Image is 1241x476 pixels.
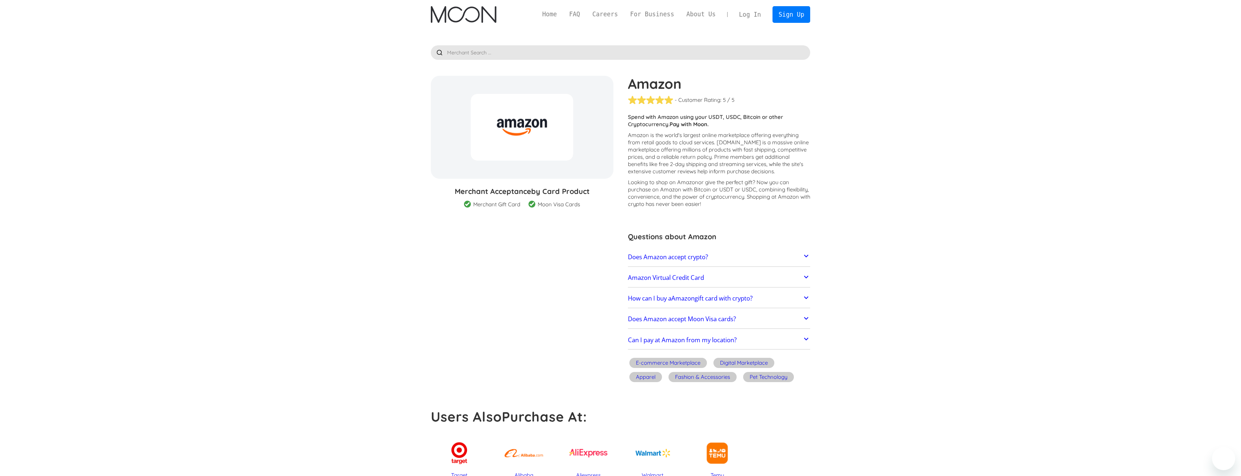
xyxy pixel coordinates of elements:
[772,6,810,22] a: Sign Up
[1212,447,1235,470] iframe: Кнопка запуска окна обмена сообщениями
[675,373,730,381] div: Fashion & Accessories
[727,96,734,104] div: / 5
[675,96,721,104] div: - Customer Rating:
[538,201,580,208] div: Moon Visa Cards
[628,312,811,327] a: Does Amazon accept Moon Visa cards?
[628,249,811,265] a: Does Amazon accept crypto?
[628,315,736,323] h2: Does Amazon accept Moon Visa cards?
[563,10,586,19] a: FAQ
[628,295,753,302] h2: How can I buy a gift card with crypto?
[431,186,613,197] h3: Merchant Acceptance
[431,6,496,23] a: home
[473,201,520,208] div: Merchant Gift Card
[628,270,811,285] a: Amazon Virtual Credit Card
[680,10,722,19] a: About Us
[733,7,767,22] a: Log In
[636,359,700,367] div: E-commerce Marketplace
[628,332,811,348] a: Can I pay at Amazon from my location?
[636,373,655,381] div: Apparel
[667,371,738,385] a: Fashion & Accessories
[628,274,704,281] h2: Amazon Virtual Credit Card
[628,371,663,385] a: Apparel
[431,45,811,60] input: Merchant Search ...
[720,359,768,367] div: Digital Marketplace
[628,291,811,306] a: How can I buy aAmazongift card with crypto?
[670,121,709,128] strong: Pay with Moon.
[628,253,708,261] h2: Does Amazon accept crypto?
[628,179,811,208] p: Looking to shop on Amazon ? Now you can purchase on Amazon with Bitcoin or USDT or USDC, combinin...
[698,179,753,186] span: or give the perfect gift
[671,294,695,302] span: Amazon
[536,10,563,19] a: Home
[502,408,583,425] strong: Purchase At
[431,408,502,425] strong: Users Also
[723,96,726,104] div: 5
[750,373,787,381] div: Pet Technology
[742,371,795,385] a: Pet Technology
[531,187,590,196] span: by Card Product
[628,357,708,371] a: E-commerce Marketplace
[628,336,737,344] h2: Can I pay at Amazon from my location?
[712,357,776,371] a: Digital Marketplace
[431,6,496,23] img: Moon Logo
[583,408,587,425] strong: :
[628,76,811,92] h1: Amazon
[624,10,680,19] a: For Business
[586,10,624,19] a: Careers
[628,132,811,175] p: Amazon is the world's largest online marketplace offering everything from retail goods to cloud s...
[628,113,811,128] p: Spend with Amazon using your USDT, USDC, Bitcoin or other Cryptocurrency.
[628,231,811,242] h3: Questions about Amazon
